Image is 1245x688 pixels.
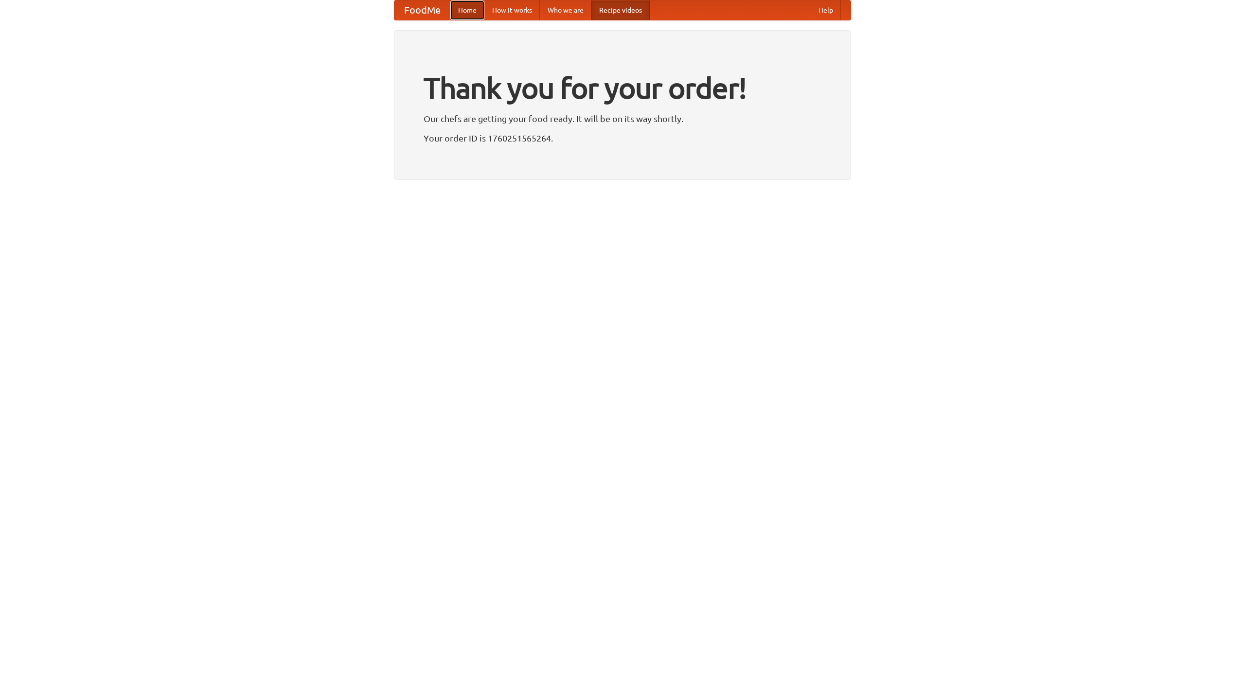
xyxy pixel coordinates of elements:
a: Recipe videos [591,0,650,20]
a: Home [450,0,484,20]
p: Our chefs are getting your food ready. It will be on its way shortly. [424,111,821,126]
a: How it works [484,0,540,20]
a: FoodMe [394,0,450,20]
h1: Thank you for your order! [424,65,821,111]
a: Who we are [540,0,591,20]
p: Your order ID is 1760251565264. [424,131,821,145]
a: Help [811,0,841,20]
